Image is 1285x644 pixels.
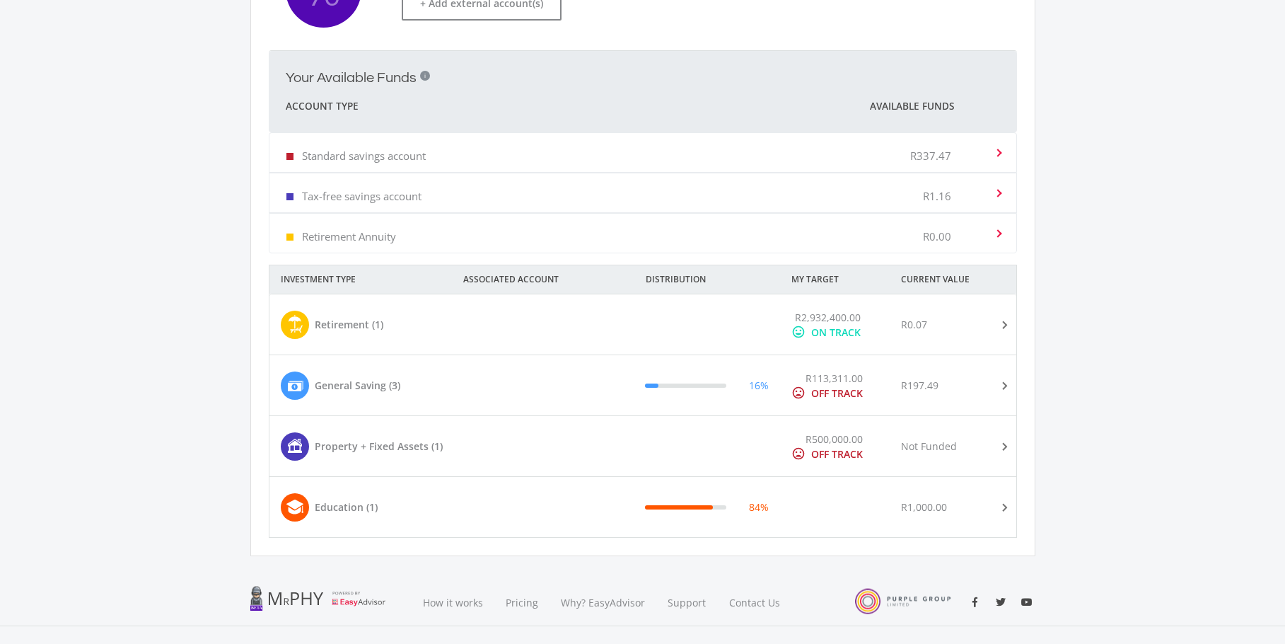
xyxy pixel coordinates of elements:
div: CURRENT VALUE [890,265,1035,294]
a: How it works [412,579,494,626]
div: Retirement (1) [315,317,383,332]
div: ON TRACK [811,325,861,340]
i: mood_bad [791,447,806,461]
mat-expansion-panel-header: General Saving (3) 16% R113,311.00 mood_bad OFF TRACK R197.49 [269,355,1016,415]
div: i [420,71,430,81]
i: mood_bad [791,386,806,400]
p: Standard savings account [302,149,426,163]
div: DISTRIBUTION [634,265,780,294]
a: Support [656,579,718,626]
span: R500,000.00 [806,432,863,446]
span: R113,311.00 [806,372,863,385]
span: Account Type [286,98,359,115]
p: R0.00 [923,229,951,243]
mat-expansion-panel-header: Your Available Funds i Account Type Available Funds [269,51,1017,132]
div: R197.49 [901,378,938,393]
div: Your Available Funds i Account Type Available Funds [269,132,1017,253]
div: General Saving (3) [315,378,400,393]
i: mood [791,325,806,339]
div: ASSOCIATED ACCOUNT [452,265,634,294]
span: Available Funds [870,99,954,113]
mat-expansion-panel-header: Retirement Annuity R0.00 [269,214,1016,253]
div: INVESTMENT TYPE [269,265,452,294]
div: Not Funded [901,439,957,454]
p: Retirement Annuity [302,229,396,243]
p: R1.16 [923,189,951,203]
a: Contact Us [718,579,793,626]
a: Why? EasyAdvisor [550,579,656,626]
mat-expansion-panel-header: Retirement (1) R2,932,400.00 mood ON TRACK R0.07 [269,294,1016,355]
div: OFF TRACK [811,386,863,401]
div: R0.07 [901,317,927,332]
mat-expansion-panel-header: Education (1) 84% R1,000.00 [269,477,1016,537]
mat-expansion-panel-header: Property + Fixed Assets (1) R500,000.00 mood_bad OFF TRACK Not Funded [269,416,1016,476]
h2: Your Available Funds [286,69,417,86]
p: R337.47 [910,149,951,163]
div: Education (1) [315,500,378,514]
div: R1,000.00 [901,500,947,514]
div: Property + Fixed Assets (1) [315,439,443,454]
mat-expansion-panel-header: Standard savings account R337.47 [269,133,1016,172]
mat-expansion-panel-header: Tax-free savings account R1.16 [269,173,1016,212]
p: Tax-free savings account [302,189,421,203]
div: 16% [749,378,769,393]
div: 84% [749,500,769,514]
div: OFF TRACK [811,447,863,461]
div: MY TARGET [780,265,890,294]
a: Pricing [494,579,550,626]
span: R2,932,400.00 [795,311,861,324]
